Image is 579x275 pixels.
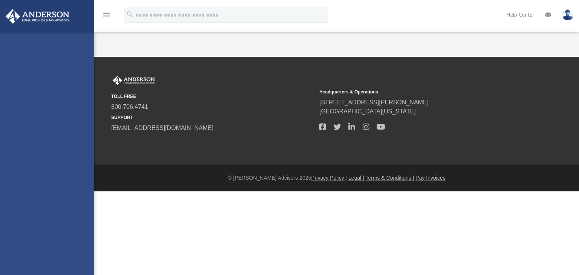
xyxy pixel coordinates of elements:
[111,114,314,121] small: SUPPORT
[562,9,573,20] img: User Pic
[102,11,111,20] i: menu
[94,174,579,182] div: © [PERSON_NAME] Advisors 2025
[319,89,522,95] small: Headquarters & Operations
[111,76,156,86] img: Anderson Advisors Platinum Portal
[111,125,213,131] a: [EMAIL_ADDRESS][DOMAIN_NAME]
[102,14,111,20] a: menu
[126,10,134,18] i: search
[111,104,148,110] a: 800.706.4741
[111,93,314,100] small: TOLL FREE
[319,108,416,115] a: [GEOGRAPHIC_DATA][US_STATE]
[3,9,72,24] img: Anderson Advisors Platinum Portal
[319,99,429,105] a: [STREET_ADDRESS][PERSON_NAME]
[366,175,414,181] a: Terms & Conditions |
[348,175,364,181] a: Legal |
[311,175,347,181] a: Privacy Policy |
[415,175,445,181] a: Pay Invoices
